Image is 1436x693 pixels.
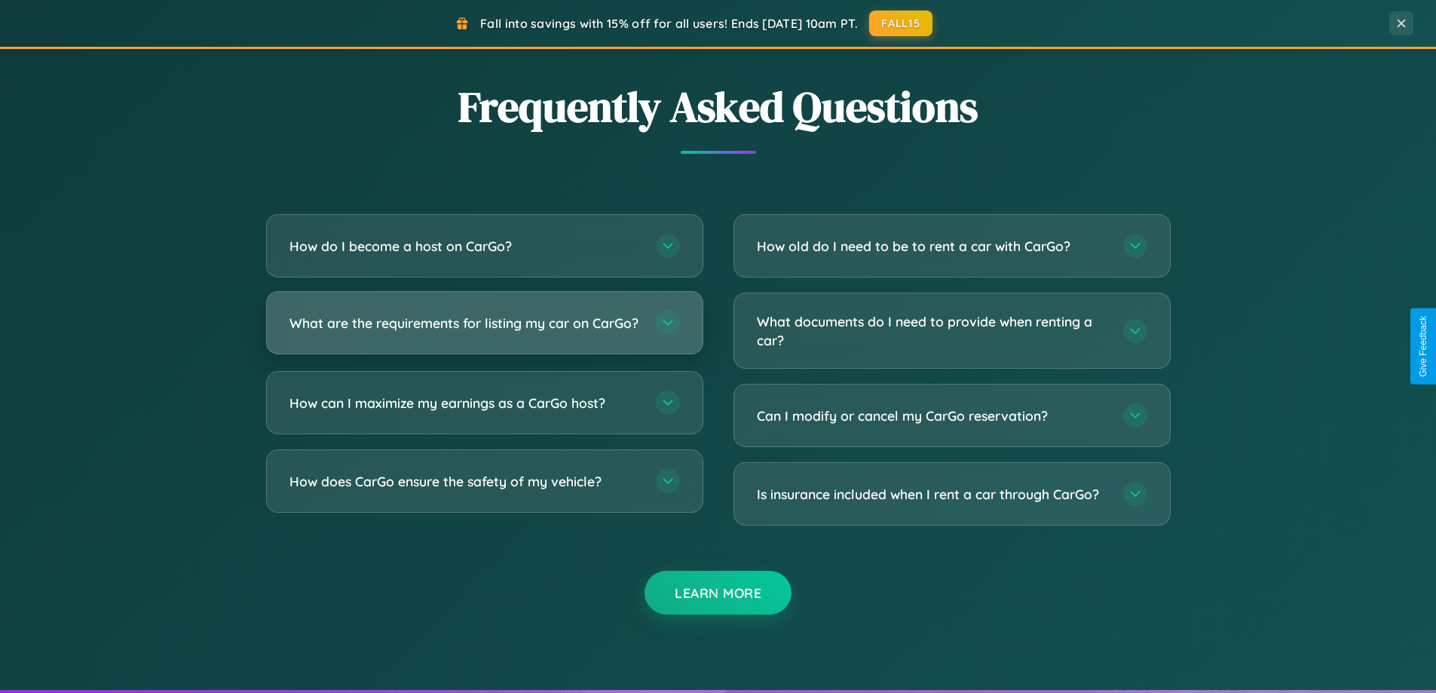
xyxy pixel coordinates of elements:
[266,78,1171,136] h2: Frequently Asked Questions
[757,312,1108,349] h3: What documents do I need to provide when renting a car?
[480,16,858,31] span: Fall into savings with 15% off for all users! Ends [DATE] 10am PT.
[289,472,641,491] h3: How does CarGo ensure the safety of my vehicle?
[757,406,1108,425] h3: Can I modify or cancel my CarGo reservation?
[645,571,791,615] button: Learn More
[289,394,641,412] h3: How can I maximize my earnings as a CarGo host?
[289,237,641,256] h3: How do I become a host on CarGo?
[757,485,1108,504] h3: Is insurance included when I rent a car through CarGo?
[289,314,641,333] h3: What are the requirements for listing my car on CarGo?
[1418,316,1428,377] div: Give Feedback
[869,11,932,36] button: FALL15
[757,237,1108,256] h3: How old do I need to be to rent a car with CarGo?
